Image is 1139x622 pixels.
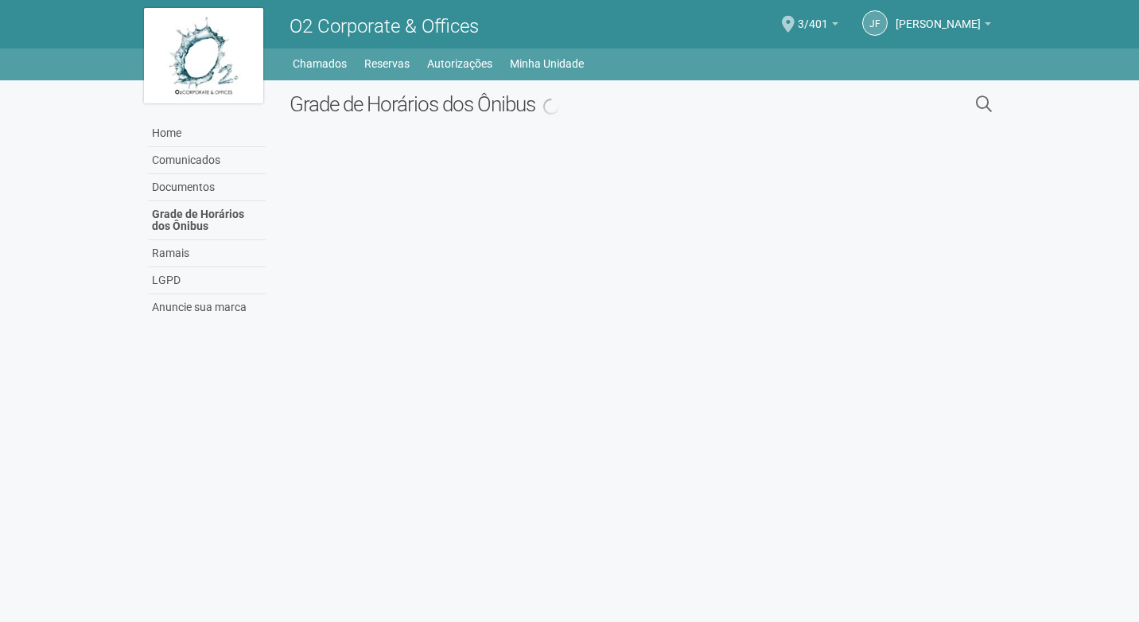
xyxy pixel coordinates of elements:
[148,294,266,321] a: Anuncie sua marca
[862,10,888,36] a: JF
[293,52,347,75] a: Chamados
[148,120,266,147] a: Home
[290,92,812,116] h2: Grade de Horários dos Ônibus
[896,20,991,33] a: [PERSON_NAME]
[896,2,981,30] span: Jaidete Freitas
[364,52,410,75] a: Reservas
[290,15,479,37] span: O2 Corporate & Offices
[798,20,838,33] a: 3/401
[148,201,266,240] a: Grade de Horários dos Ônibus
[148,147,266,174] a: Comunicados
[148,174,266,201] a: Documentos
[540,95,562,118] img: spinner.png
[427,52,492,75] a: Autorizações
[144,8,263,103] img: logo.jpg
[510,52,584,75] a: Minha Unidade
[148,267,266,294] a: LGPD
[798,2,828,30] span: 3/401
[148,240,266,267] a: Ramais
